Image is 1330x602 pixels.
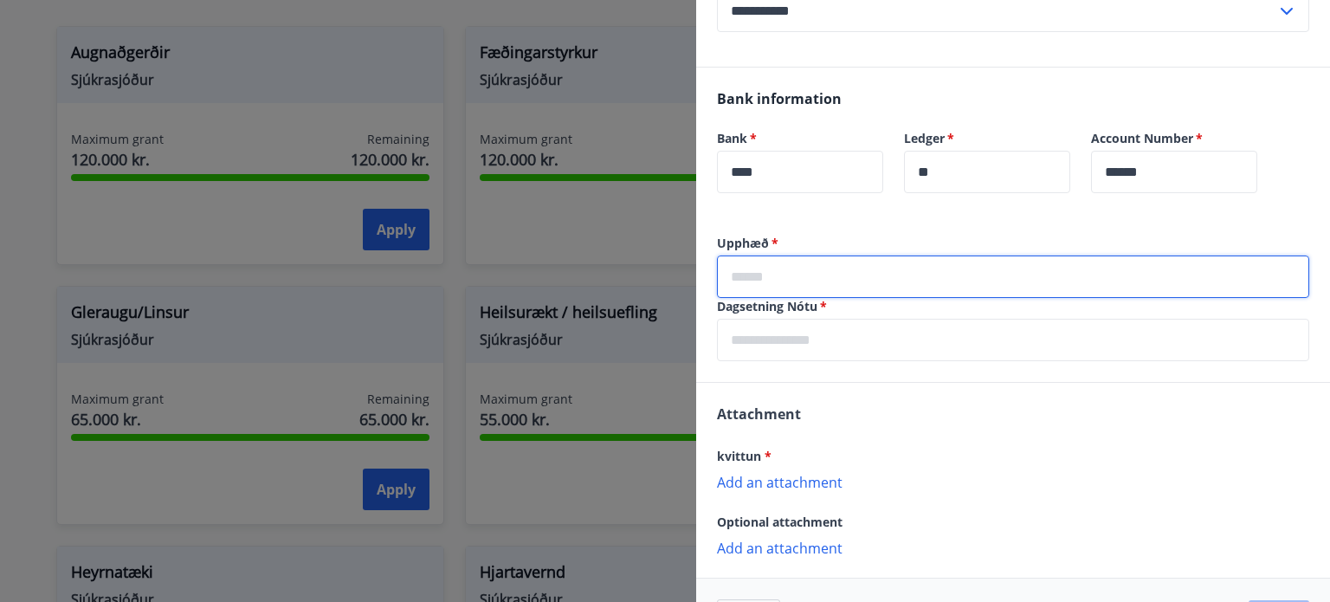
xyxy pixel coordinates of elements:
[717,256,1309,298] div: Upphæð
[717,235,1309,252] label: Upphæð
[717,319,1309,361] div: Dagsetning Nótu
[717,89,842,108] span: Bank information
[717,514,843,530] span: Optional attachment
[717,405,801,424] span: Attachment
[717,539,1309,556] p: Add an attachment
[717,130,883,147] label: Bank
[1091,130,1257,147] label: Account Number
[904,130,1070,147] label: Ledger
[717,298,1309,315] label: Dagsetning Nótu
[717,473,1309,490] p: Add an attachment
[717,448,772,464] span: kvittun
